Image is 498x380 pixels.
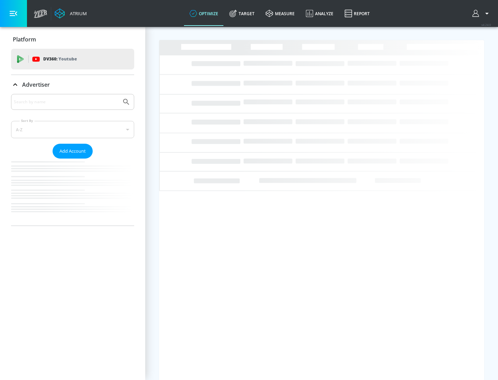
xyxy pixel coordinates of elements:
[43,55,77,63] p: DV360:
[339,1,375,26] a: Report
[55,8,87,19] a: Atrium
[300,1,339,26] a: Analyze
[13,36,36,43] p: Platform
[14,97,119,106] input: Search by name
[20,118,35,123] label: Sort By
[11,30,134,49] div: Platform
[184,1,224,26] a: optimize
[22,81,50,88] p: Advertiser
[67,10,87,17] div: Atrium
[481,23,491,27] span: v 4.24.0
[11,75,134,94] div: Advertiser
[11,94,134,226] div: Advertiser
[58,55,77,63] p: Youtube
[11,49,134,69] div: DV360: Youtube
[53,144,93,159] button: Add Account
[260,1,300,26] a: measure
[11,121,134,138] div: A-Z
[59,147,86,155] span: Add Account
[11,159,134,226] nav: list of Advertiser
[224,1,260,26] a: Target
